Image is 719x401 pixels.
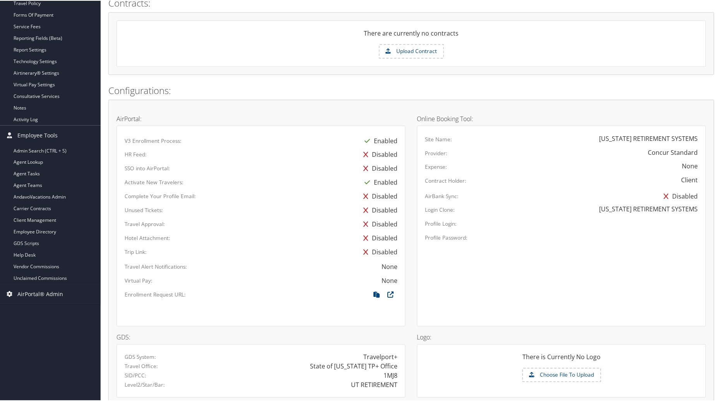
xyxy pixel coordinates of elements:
label: V3 Enrollment Process: [125,136,181,144]
div: Concur Standard [648,147,698,156]
div: UT RETIREMENT [351,380,397,389]
div: There is Currently No Logo [425,352,698,367]
h4: Online Booking Tool: [417,115,706,121]
h4: GDS: [116,334,406,340]
div: Enabled [361,133,397,147]
div: None [382,262,397,271]
label: Provider: [425,149,448,156]
div: Client [681,175,698,184]
div: Disabled [359,203,397,217]
div: Disabled [359,217,397,231]
div: Disabled [359,189,397,203]
label: Travel Office: [125,362,158,370]
span: Employee Tools [17,125,58,144]
label: Virtual Pay: [125,276,152,284]
label: SSO into AirPortal: [125,164,170,172]
div: 1MJ8 [383,370,397,380]
label: Hotel Attachment: [125,234,170,242]
label: Login Clone: [425,206,455,213]
div: Disabled [359,161,397,175]
div: None [382,276,397,285]
label: Site Name: [425,135,452,142]
div: Disabled [359,245,397,259]
label: Level2/Star/Bar: [125,380,165,388]
label: Travel Alert Notifications: [125,262,187,270]
div: [US_STATE] RETIREMENT SYSTEMS [599,204,698,213]
div: Enabled [361,175,397,189]
label: Trip Link: [125,248,147,255]
h2: Configurations: [108,83,714,96]
div: [US_STATE] RETIREMENT SYSTEMS [599,133,698,142]
label: Travel Approval: [125,220,165,228]
div: Travelport+ [363,352,397,361]
label: Choose File To Upload [523,368,601,381]
div: There are currently no contracts [117,28,706,43]
label: Profile Password: [425,233,468,241]
label: Expense: [425,163,447,170]
label: Enrollment Request URL: [125,290,186,298]
div: Disabled [359,231,397,245]
div: None [682,161,698,170]
label: AirBank Sync: [425,192,459,200]
label: Complete Your Profile Email: [125,192,196,200]
label: Unused Tickets: [125,206,163,214]
div: State of [US_STATE] TP+ Office [310,361,397,370]
div: Disabled [359,147,397,161]
label: Profile Login: [425,219,457,227]
h4: Logo: [417,334,706,340]
label: Activate New Travelers: [125,178,183,186]
h4: AirPortal: [116,115,406,121]
span: AirPortal® Admin [17,284,63,303]
label: SID/PCC: [125,371,146,379]
label: Upload Contract [380,44,443,57]
label: HR Feed: [125,150,147,158]
label: Contract Holder: [425,177,467,184]
label: GDS System: [125,353,156,360]
div: Disabled [660,189,698,203]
